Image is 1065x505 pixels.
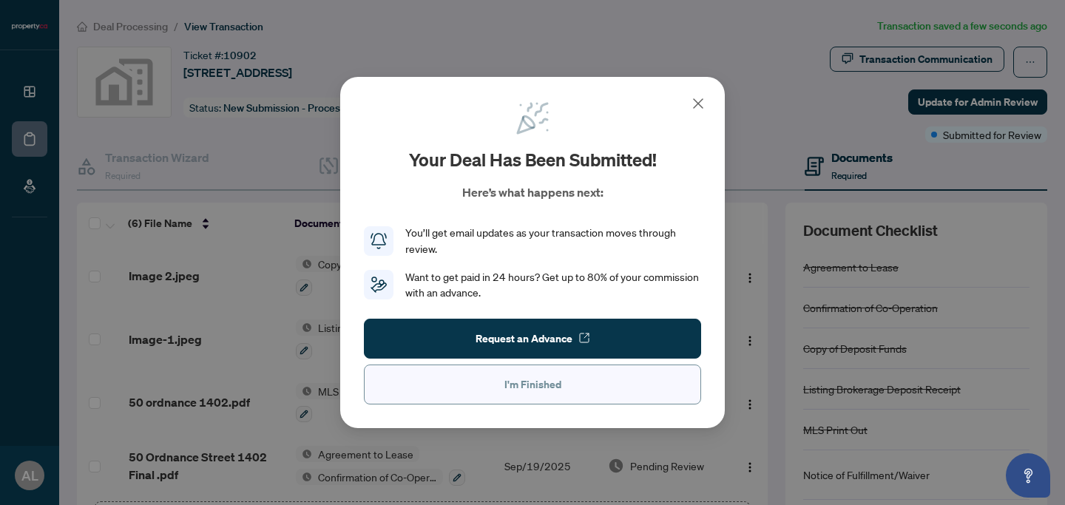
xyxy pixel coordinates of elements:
[409,148,657,172] h2: Your deal has been submitted!
[462,183,603,201] p: Here’s what happens next:
[364,365,701,404] button: I'm Finished
[476,327,572,350] span: Request an Advance
[405,269,701,302] div: Want to get paid in 24 hours? Get up to 80% of your commission with an advance.
[504,373,561,396] span: I'm Finished
[1006,453,1050,498] button: Open asap
[364,319,701,359] button: Request an Advance
[405,225,701,257] div: You’ll get email updates as your transaction moves through review.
